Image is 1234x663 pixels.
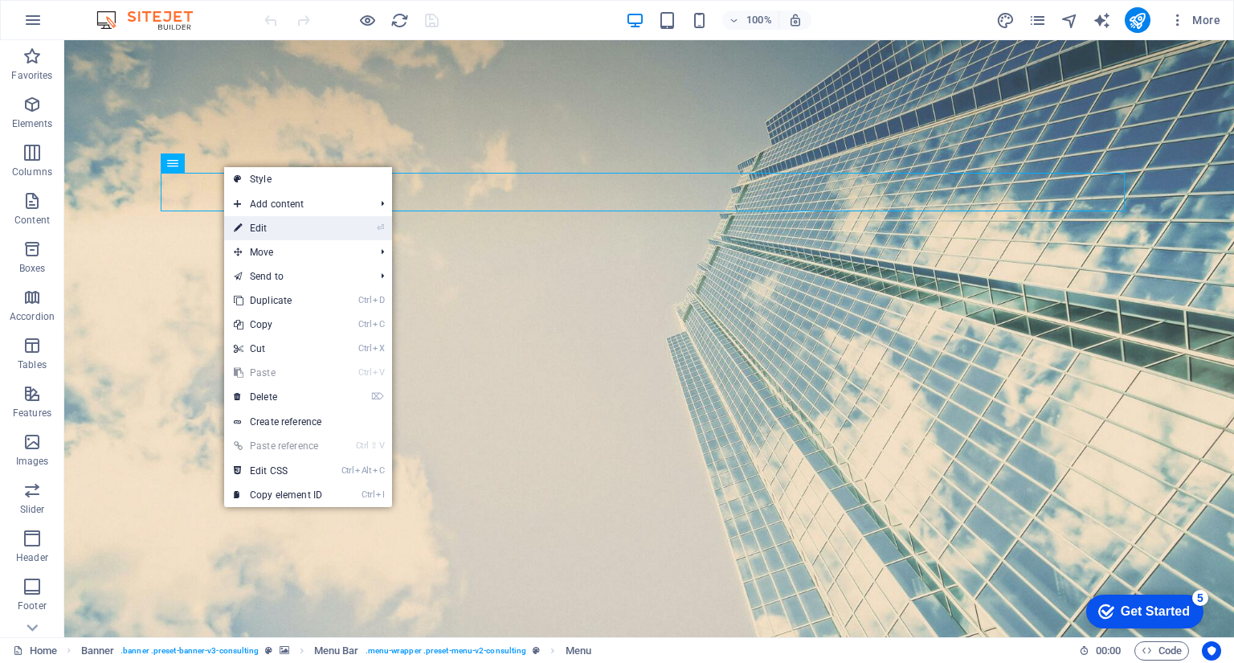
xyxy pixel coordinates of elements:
p: Accordion [10,310,55,323]
button: reload [390,10,409,30]
p: Tables [18,358,47,371]
i: AI Writer [1093,11,1111,30]
button: navigator [1060,10,1080,30]
i: On resize automatically adjust zoom level to fit chosen device. [788,13,803,27]
h6: 100% [746,10,772,30]
a: CtrlDDuplicate [224,289,332,313]
p: Columns [12,166,52,178]
a: CtrlAltCEdit CSS [224,459,332,483]
i: Ctrl [358,367,371,378]
i: D [373,295,384,305]
p: Features [13,407,51,419]
span: . banner .preset-banner-v3-consulting [121,641,259,661]
button: 100% [722,10,779,30]
p: Content [14,214,50,227]
button: Usercentrics [1202,641,1221,661]
i: ⇧ [370,440,378,451]
button: More [1163,7,1227,33]
span: Add content [224,192,368,216]
a: Send to [224,264,368,289]
button: design [996,10,1015,30]
span: 00 00 [1096,641,1121,661]
i: Ctrl [362,489,374,500]
i: This element is a customizable preset [265,646,272,655]
i: X [373,343,384,354]
a: CtrlCCopy [224,313,332,337]
span: Click to select. Double-click to edit [566,641,591,661]
p: Slider [20,503,45,516]
i: C [373,319,384,329]
i: I [376,489,384,500]
i: Reload page [390,11,409,30]
span: Click to select. Double-click to edit [314,641,359,661]
a: Create reference [224,410,392,434]
span: Click to select. Double-click to edit [81,641,115,661]
p: Header [16,551,48,564]
i: V [379,440,384,451]
i: Design (Ctrl+Alt+Y) [996,11,1015,30]
a: Style [224,167,392,191]
span: . menu-wrapper .preset-menu-v2-consulting [366,641,527,661]
i: Alt [355,465,371,476]
i: Ctrl [341,465,354,476]
div: Get Started 5 items remaining, 0% complete [13,8,130,42]
i: Ctrl [358,343,371,354]
i: C [373,465,384,476]
span: More [1170,12,1220,28]
a: ⏎Edit [224,216,332,240]
i: This element is a customizable preset [533,646,540,655]
a: CtrlICopy element ID [224,483,332,507]
img: Editor Logo [92,10,213,30]
i: Publish [1128,11,1146,30]
button: pages [1028,10,1048,30]
p: Elements [12,117,53,130]
button: publish [1125,7,1150,33]
i: Ctrl [356,440,369,451]
i: ⌦ [371,391,384,402]
span: Code [1142,641,1182,661]
i: ⏎ [377,223,384,233]
div: Get Started [47,18,116,32]
a: ⌦Delete [224,385,332,409]
p: Favorites [11,69,52,82]
span: : [1107,645,1109,657]
p: Images [16,455,49,468]
button: text_generator [1093,10,1112,30]
a: Ctrl⇧VPaste reference [224,434,332,458]
button: Click here to leave preview mode and continue editing [358,10,377,30]
span: Move [224,240,368,264]
button: Code [1134,641,1189,661]
i: Navigator [1060,11,1079,30]
i: V [373,367,384,378]
a: CtrlXCut [224,337,332,361]
nav: breadcrumb [81,641,591,661]
i: Pages (Ctrl+Alt+S) [1028,11,1047,30]
a: CtrlVPaste [224,361,332,385]
a: Click to cancel selection. Double-click to open Pages [13,641,57,661]
i: Ctrl [358,319,371,329]
i: This element contains a background [280,646,289,655]
i: Ctrl [358,295,371,305]
div: 5 [119,3,135,19]
p: Boxes [19,262,46,275]
h6: Session time [1079,641,1122,661]
p: Footer [18,600,47,612]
